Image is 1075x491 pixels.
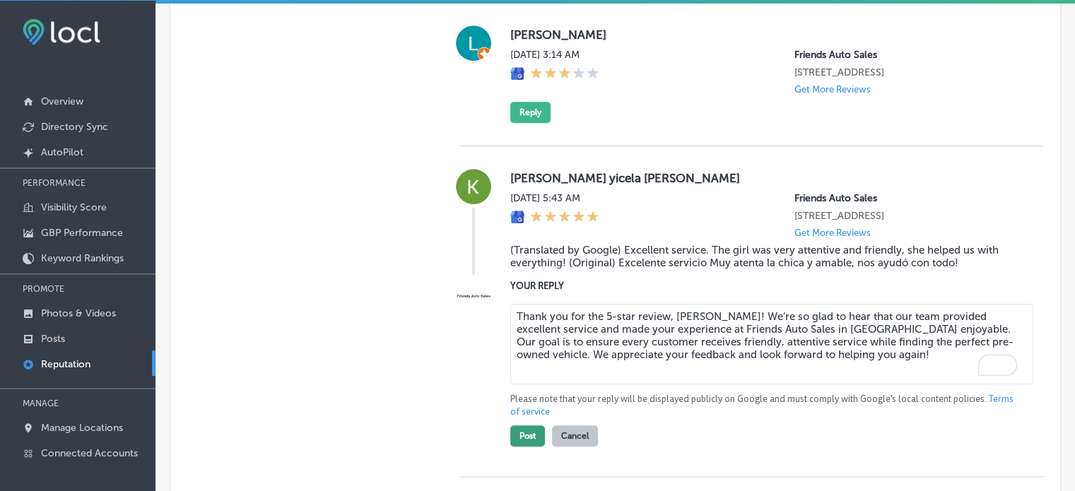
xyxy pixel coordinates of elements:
[510,28,1021,42] label: [PERSON_NAME]
[41,307,116,319] p: Photos & Videos
[41,146,83,158] p: AutoPilot
[41,227,123,239] p: GBP Performance
[510,425,545,446] button: Post
[510,393,1014,418] a: Terms of service
[794,227,871,238] p: Get More Reviews
[510,280,1021,291] label: YOUR REPLY
[510,393,1021,418] p: Please note that your reply will be displayed publicly on Google and must comply with Google's lo...
[510,102,551,123] button: Reply
[41,422,123,434] p: Manage Locations
[456,278,491,314] img: Image
[794,210,1021,222] p: 5201 E Colfax Ave
[530,210,599,225] div: 5 Stars
[41,333,65,345] p: Posts
[530,66,599,82] div: 3 Stars
[41,447,138,459] p: Connected Accounts
[510,304,1033,384] textarea: To enrich screen reader interactions, please activate Accessibility in Grammarly extension settings
[794,192,1021,204] p: Friends Auto Sales
[41,252,124,264] p: Keyword Rankings
[510,244,1021,269] blockquote: (Translated by Google) Excellent service. The girl was very attentive and friendly, she helped us...
[794,49,1021,61] p: Friends Auto Sales
[794,84,871,95] p: Get More Reviews
[41,121,108,133] p: Directory Sync
[41,358,90,370] p: Reputation
[552,425,598,446] button: Cancel
[23,19,100,45] img: fda3e92497d09a02dc62c9cd864e3231.png
[41,201,107,213] p: Visibility Score
[510,192,599,204] label: [DATE] 5:43 AM
[41,95,83,107] p: Overview
[510,171,1021,185] label: [PERSON_NAME] yicela [PERSON_NAME]
[794,66,1021,78] p: 5201 E Colfax Ave
[510,49,599,61] label: [DATE] 3:14 AM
